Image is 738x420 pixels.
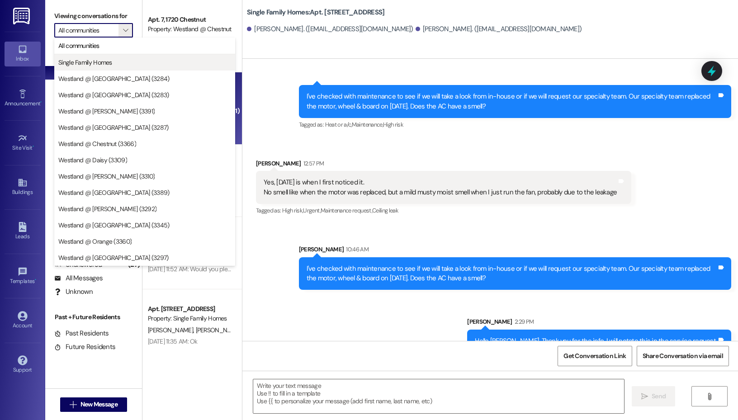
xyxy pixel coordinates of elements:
div: All Messages [54,274,103,283]
span: [PERSON_NAME] [148,326,196,334]
div: [DATE] 11:52 AM: Would you please take $55 off of next month"s rent because I had no choice but t... [148,265,647,273]
div: 2:29 PM [512,317,534,326]
div: [PERSON_NAME] [299,245,731,257]
i:  [641,393,648,400]
div: Property: Westland @ Chestnut (3366) [148,24,232,34]
div: [DATE] 11:35 AM: Ok [148,337,198,345]
label: Viewing conversations for [54,9,133,23]
span: Send [652,392,666,401]
i:  [706,393,713,400]
span: Westland @ [GEOGRAPHIC_DATA] (3283) [58,90,169,99]
span: [PERSON_NAME] [148,37,193,45]
div: Yes, [DATE] is when I first noticed it. No smell like when the motor was replaced, but a mild mus... [264,178,617,197]
span: Westland @ [GEOGRAPHIC_DATA] (3297) [58,253,169,262]
div: Prospects + Residents [45,51,142,61]
div: Future Residents [54,342,115,352]
span: Westland @ Daisy (3309) [58,156,127,165]
i:  [70,401,76,408]
a: Templates • [5,264,41,288]
button: Send [632,386,676,406]
span: New Message [80,400,118,409]
span: Westland @ Chestnut (3366) [58,139,136,148]
input: All communities [58,23,118,38]
span: Heat or a/c , [325,121,352,128]
a: Leads [5,219,41,244]
div: Apt. 7, 1720 Chestnut [148,15,232,24]
div: [PERSON_NAME] [256,159,631,171]
span: [PERSON_NAME] [196,326,241,334]
span: Get Conversation Link [563,351,626,361]
a: Buildings [5,175,41,199]
span: Maintenance , [352,121,383,128]
span: Urgent , [303,207,320,214]
span: Share Conversation via email [643,351,723,361]
span: • [35,277,36,283]
div: Past + Future Residents [45,312,142,322]
i:  [123,27,128,34]
img: ResiDesk Logo [13,8,32,24]
div: I've checked with maintenance to see if we will take a look from in-house or if we will request o... [307,92,717,111]
button: Get Conversation Link [558,346,632,366]
span: Westland @ [PERSON_NAME] (3292) [58,204,156,213]
button: Share Conversation via email [637,346,729,366]
span: Westland @ [PERSON_NAME] (3310) [58,172,155,181]
span: Westland @ [GEOGRAPHIC_DATA] (3287) [58,123,169,132]
a: Site Visit • [5,131,41,155]
span: High risk [383,121,403,128]
div: [PERSON_NAME]. ([EMAIL_ADDRESS][DOMAIN_NAME]) [416,24,582,34]
div: Apt. [STREET_ADDRESS] [148,304,232,314]
div: I've checked with maintenance to see if we will take a look from in-house or if we will request o... [307,264,717,283]
span: • [33,143,34,150]
span: Single Family Homes [58,58,112,67]
div: [PERSON_NAME] [467,317,731,330]
div: Prospects [45,175,142,184]
a: Support [5,353,41,377]
span: Westland @ [GEOGRAPHIC_DATA] (3389) [58,188,170,197]
button: New Message [60,397,127,412]
div: 12:57 PM [301,159,324,168]
span: • [40,99,42,105]
span: Westland @ [GEOGRAPHIC_DATA] (3345) [58,221,170,230]
span: All communities [58,41,99,50]
div: Tagged as: [256,204,631,217]
span: Westland @ [GEOGRAPHIC_DATA] (3284) [58,74,170,83]
div: Unknown [54,287,93,297]
div: 10:46 AM [344,245,369,254]
a: Inbox [5,42,41,66]
span: Maintenance request , [321,207,372,214]
div: Past Residents [54,329,109,338]
b: Single Family Homes: Apt. [STREET_ADDRESS] [247,8,384,17]
div: Residents [45,243,142,253]
div: [PERSON_NAME]. ([EMAIL_ADDRESS][DOMAIN_NAME]) [247,24,413,34]
span: Westland @ [PERSON_NAME] (3391) [58,107,155,116]
div: Property: Single Family Homes [148,314,232,323]
span: Ceiling leak [372,207,398,214]
span: High risk , [282,207,303,214]
a: Account [5,308,41,333]
span: Westland @ Orange (3360) [58,237,132,246]
div: Hello [PERSON_NAME]. Thank you for the info. I will notate this in the service request. [475,336,717,346]
div: Tagged as: [299,118,731,131]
